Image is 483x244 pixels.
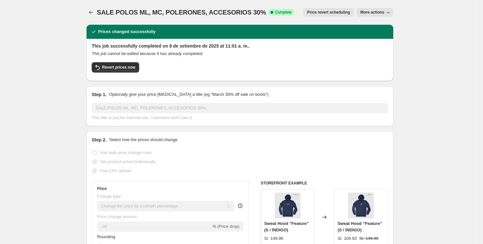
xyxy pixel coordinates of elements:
[264,221,309,232] span: Sweat Hood “Feature” (S / INDIGO)
[100,150,152,155] span: Use bulk price change rules
[97,194,121,199] span: Change type
[100,159,156,164] span: Set product prices individually
[360,10,384,15] span: More actions
[98,28,156,35] h2: Prices changed successfully
[92,91,107,98] h2: Step 1.
[307,10,350,15] span: Price revert scheduling
[92,137,107,143] h2: Step 2.
[102,65,135,70] span: Revert prices now
[92,51,203,56] i: This job cannot be edited because it has already completed.
[92,62,139,72] button: Revert prices now
[338,235,357,242] div: S/. 104.93
[261,181,388,186] h6: STOREFRONT EXAMPLE
[264,235,283,242] div: S/. 149.90
[303,8,354,17] button: Price revert scheduling
[97,214,137,219] span: Price change amount
[109,137,178,143] p: Select how the prices should change
[92,115,192,120] span: This title is just for internal use, customers won't see it
[348,193,374,218] img: 633_322_910_IND_a_80x.jpg
[97,234,115,239] span: Rounding
[275,10,292,15] span: Complete
[359,235,378,242] strike: S/. 149.90
[275,193,301,218] img: 633_322_910_IND_a_80x.jpg
[97,221,211,232] input: -15
[356,8,393,17] button: More actions
[97,186,107,191] h3: Price
[109,91,268,98] p: Optionally give your price [MEDICAL_DATA] a title (eg "March 30% off sale on boots")
[92,43,388,49] h2: This job successfully completed on 8 de setiembre de 2025 at 11:01 a. m..
[237,203,243,209] div: help
[212,224,239,229] span: % (Price drop)
[92,103,388,113] input: 30% off holiday sale
[97,9,266,16] span: SALE POLOS ML, MC, POLERONES, ACCESORIOS 30%
[100,168,131,173] span: Use CSV upload
[338,221,382,232] span: Sweat Hood “Feature” (S / INDIGO)
[87,8,96,17] button: Price change jobs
